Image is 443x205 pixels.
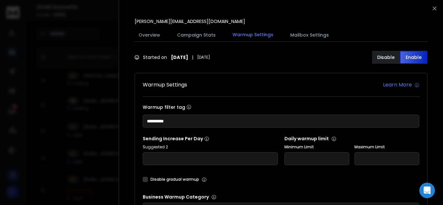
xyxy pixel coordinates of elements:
[143,105,419,109] label: Warmup filter tag
[284,144,349,150] label: Minimum Limit
[143,144,278,150] p: Suggested 2
[192,54,193,61] span: |
[135,28,164,42] button: Overview
[354,144,419,150] label: Maximum Limit
[143,135,278,142] p: Sending Increase Per Day
[229,28,277,42] button: Warmup Settings
[171,54,188,61] strong: [DATE]
[135,18,245,25] p: [PERSON_NAME][EMAIL_ADDRESS][DOMAIN_NAME]
[372,51,400,64] button: Disable
[143,194,419,200] p: Business Warmup Category
[143,81,187,89] h1: Warmup Settings
[400,51,428,64] button: Enable
[150,177,199,182] label: Disable gradual warmup
[383,81,419,89] a: Learn More
[419,183,435,198] div: Open Intercom Messenger
[284,135,420,142] p: Daily warmup limit
[197,55,210,60] span: [DATE]
[286,28,333,42] button: Mailbox Settings
[173,28,220,42] button: Campaign Stats
[135,54,210,61] div: Started on
[372,51,427,64] button: DisableEnable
